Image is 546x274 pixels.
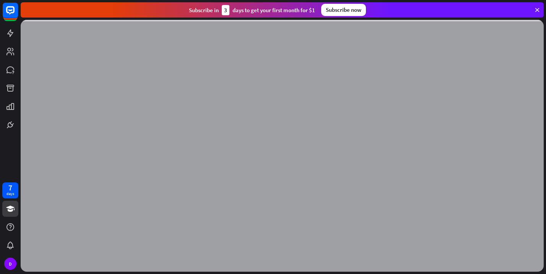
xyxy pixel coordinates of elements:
[222,5,229,15] div: 3
[321,4,366,16] div: Subscribe now
[4,258,16,270] div: D
[189,5,315,15] div: Subscribe in days to get your first month for $1
[6,191,14,197] div: days
[2,182,18,198] a: 7 days
[8,184,12,191] div: 7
